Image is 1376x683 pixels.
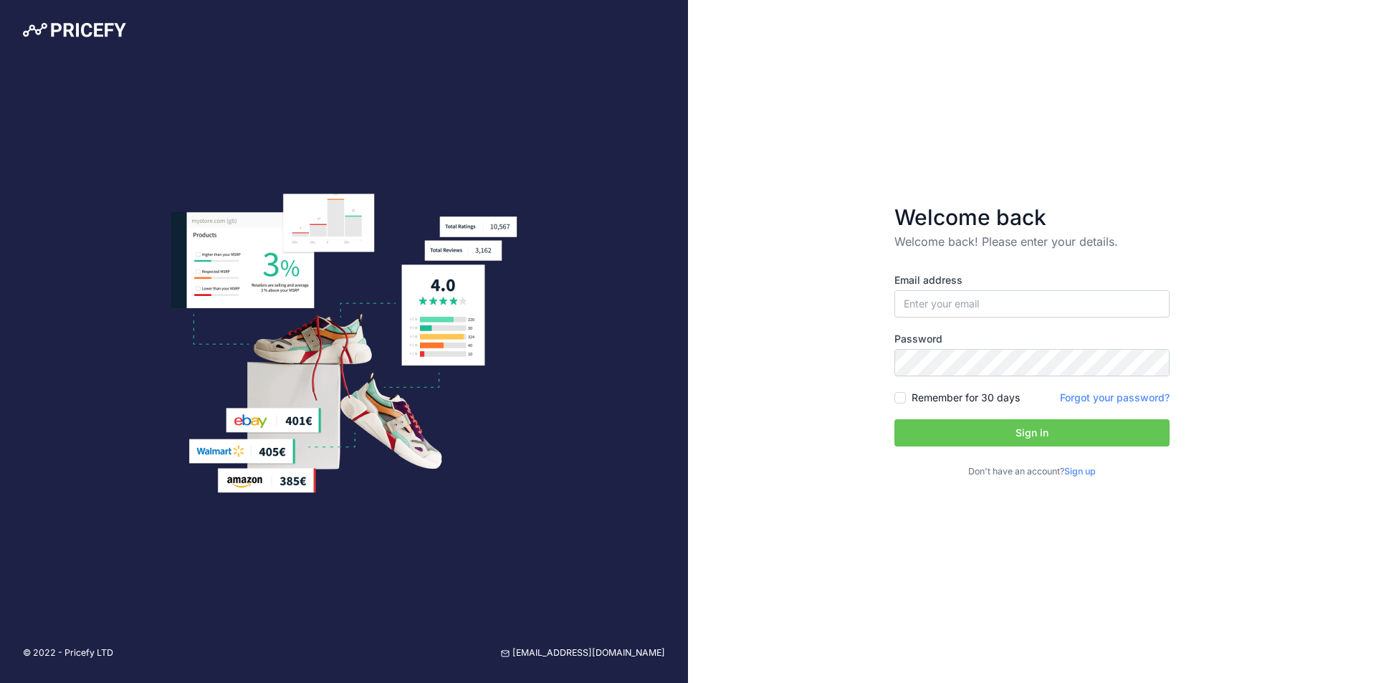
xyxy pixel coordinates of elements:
[501,646,665,660] a: [EMAIL_ADDRESS][DOMAIN_NAME]
[894,204,1170,230] h3: Welcome back
[894,273,1170,287] label: Email address
[894,233,1170,250] p: Welcome back! Please enter your details.
[894,465,1170,479] p: Don't have an account?
[894,419,1170,446] button: Sign in
[894,290,1170,317] input: Enter your email
[912,391,1020,405] label: Remember for 30 days
[1060,391,1170,403] a: Forgot your password?
[1064,466,1096,477] a: Sign up
[23,646,113,660] p: © 2022 - Pricefy LTD
[894,332,1170,346] label: Password
[23,23,126,37] img: Pricefy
